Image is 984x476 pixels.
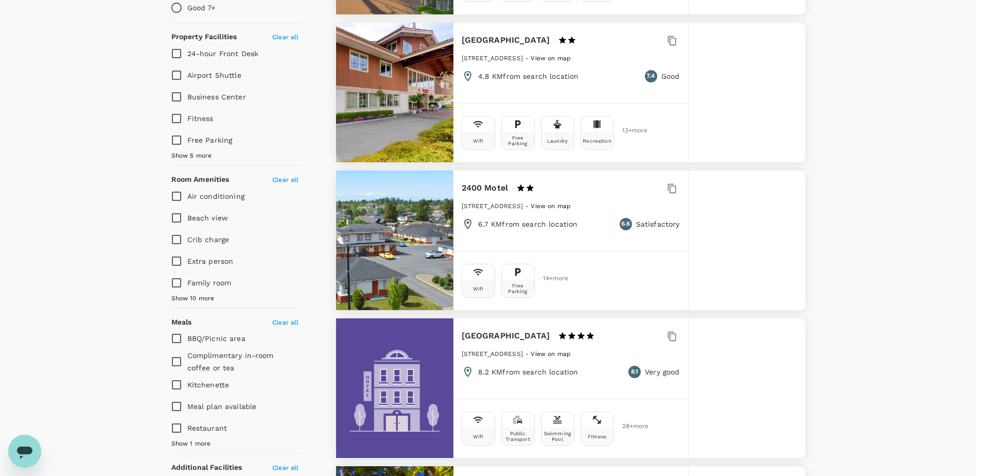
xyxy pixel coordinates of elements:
span: Air conditioning [187,192,244,200]
span: 24-hour Front Desk [187,49,259,58]
div: Wifi [473,138,484,144]
span: Family room [187,279,232,287]
span: Extra person [187,257,234,265]
span: 13 + more [622,127,638,134]
div: Laundry [547,138,568,144]
span: Clear all [272,33,298,41]
p: 6.7 KM from search location [478,219,578,229]
span: Airport Shuttle [187,71,241,79]
span: Crib charge [187,235,230,244]
p: 4.8 KM from search location [478,71,579,81]
span: Clear all [272,464,298,471]
span: 14 + more [543,275,558,282]
span: [STREET_ADDRESS] [462,202,523,210]
span: View on map [531,350,571,358]
span: Clear all [272,176,298,183]
p: Good [661,71,680,81]
span: Fitness [187,114,214,123]
h6: Meals [171,317,192,328]
div: Free Parking [504,283,532,294]
span: [STREET_ADDRESS] [462,350,523,358]
span: Restaurant [187,424,227,432]
span: Beach view [187,214,229,222]
span: 8.1 [631,367,638,377]
span: [STREET_ADDRESS] [462,55,523,62]
span: Kitchenette [187,381,230,389]
span: Meal plan available [187,402,257,411]
span: 28 + more [622,423,638,430]
h6: Room Amenities [171,174,230,185]
p: Good 7+ [187,3,216,13]
p: 8.2 KM from search location [478,367,578,377]
h6: 2400 Motel [462,181,508,195]
p: Very good [645,367,679,377]
iframe: Button to launch messaging window [8,435,41,468]
h6: Additional Facilities [171,462,242,473]
div: Wifi [473,286,484,292]
span: Business Center [187,93,246,101]
h6: [GEOGRAPHIC_DATA] [462,329,550,343]
p: Satisfactory [636,219,680,229]
span: Free Parking [187,136,233,144]
span: - [525,350,531,358]
div: Public Transport [504,431,532,442]
span: Show 10 more [171,294,215,304]
div: Recreation [583,138,611,144]
span: BBQ/Picnic area [187,334,245,343]
div: Swimming Pool [543,431,572,442]
span: 6.6 [621,219,630,229]
div: Free Parking [504,135,532,146]
h6: Property Facilities [171,31,237,43]
div: Wifi [473,434,484,439]
span: - [525,55,531,62]
span: Clear all [272,319,298,326]
span: View on map [531,202,571,210]
span: Complimentary in-room coffee or tea [187,351,274,372]
span: View on map [531,55,571,62]
span: - [525,202,531,210]
h6: [GEOGRAPHIC_DATA] [462,33,550,47]
span: Show 1 more [171,439,211,449]
span: 7.4 [646,71,655,81]
div: Fitness [588,434,606,439]
span: Show 5 more [171,151,212,161]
